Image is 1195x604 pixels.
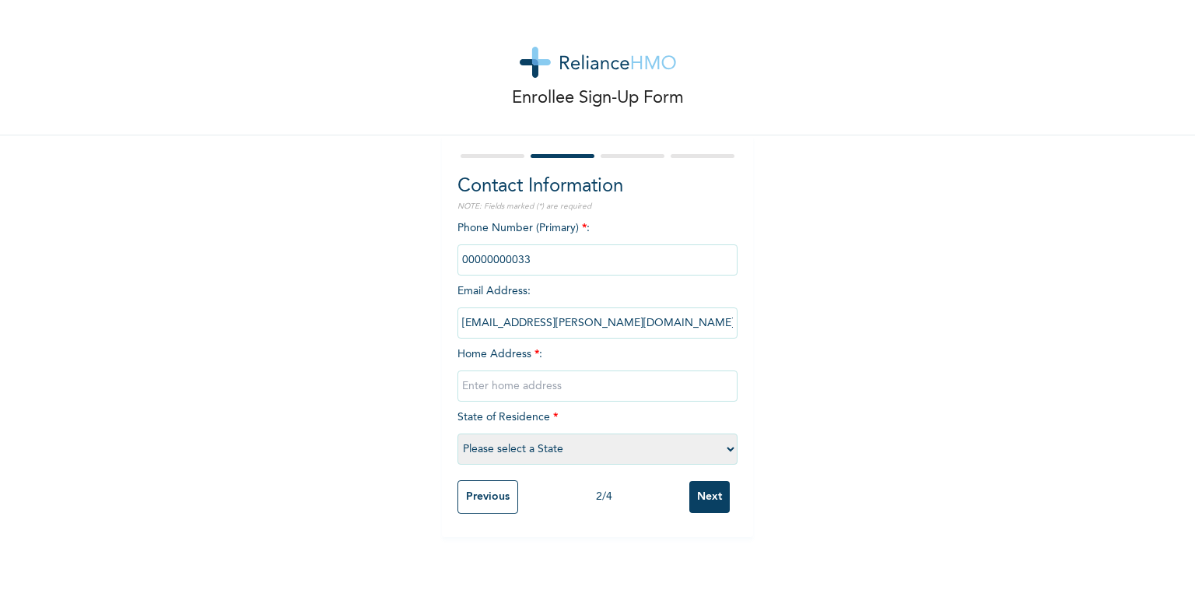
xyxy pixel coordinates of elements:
[457,286,738,328] span: Email Address :
[512,86,684,111] p: Enrollee Sign-Up Form
[457,201,738,212] p: NOTE: Fields marked (*) are required
[457,480,518,514] input: Previous
[457,223,738,265] span: Phone Number (Primary) :
[457,173,738,201] h2: Contact Information
[520,47,676,78] img: logo
[457,412,738,455] span: State of Residence
[457,349,738,392] span: Home Address :
[457,244,738,276] input: Enter Primary Phone Number
[457,307,738,339] input: Enter email Address
[457,370,738,402] input: Enter home address
[689,481,730,513] input: Next
[518,489,689,505] div: 2 / 4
